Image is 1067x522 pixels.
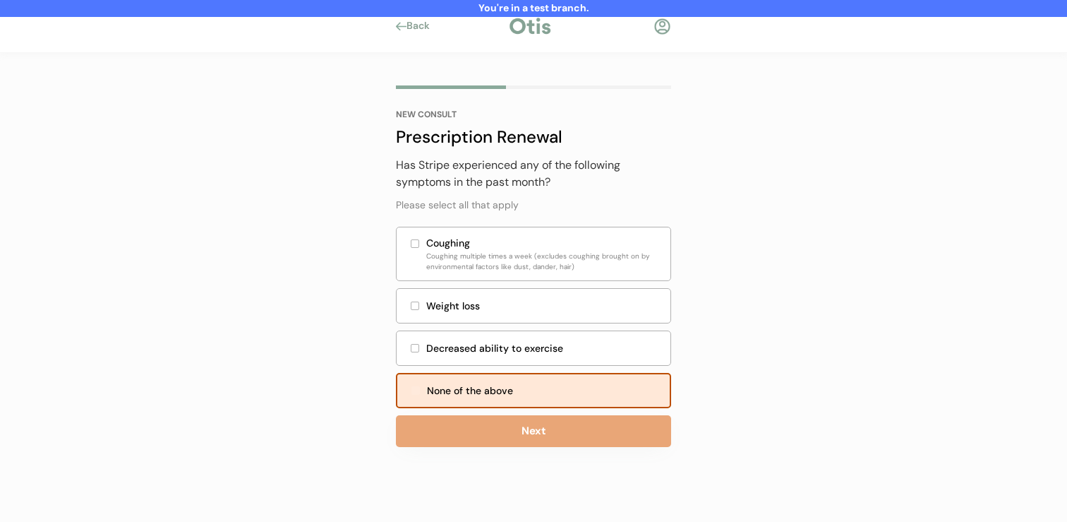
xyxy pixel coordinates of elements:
[396,415,671,447] button: Next
[406,19,438,33] div: Back
[396,198,671,213] div: Please select all that apply
[426,299,662,314] div: Weight loss
[396,110,671,119] div: NEW CONSULT
[396,157,671,191] div: Has Stripe experienced any of the following symptoms in the past month?
[411,251,662,272] div: Coughing multiple times a week (excludes coughing brought on by environmental factors like dust, ...
[426,341,662,356] div: Decreased ability to exercise
[396,124,671,150] div: Prescription Renewal
[426,236,662,251] div: Coughing
[427,384,661,398] div: None of the above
